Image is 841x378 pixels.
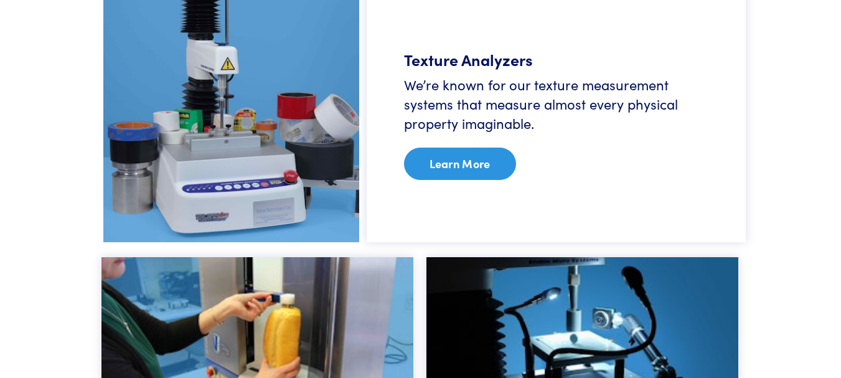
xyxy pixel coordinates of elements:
[404,49,708,70] h5: Texture Analyzers
[404,148,516,180] a: Learn More
[404,75,708,133] h6: We’re known for our texture measurement systems that measure almost every physical property imagi...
